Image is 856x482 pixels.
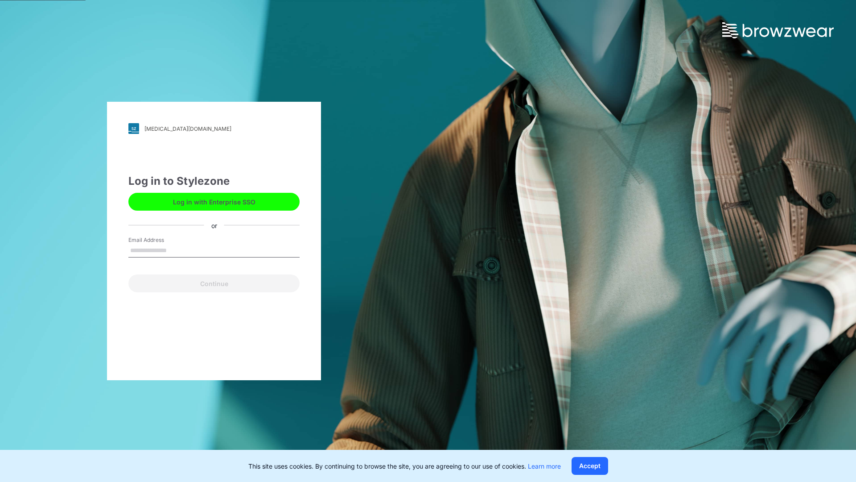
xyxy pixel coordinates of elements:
[248,461,561,471] p: This site uses cookies. By continuing to browse the site, you are agreeing to our use of cookies.
[128,173,300,189] div: Log in to Stylezone
[204,220,224,230] div: or
[572,457,608,475] button: Accept
[128,236,191,244] label: Email Address
[128,193,300,211] button: Log in with Enterprise SSO
[128,123,300,134] a: [MEDICAL_DATA][DOMAIN_NAME]
[528,462,561,470] a: Learn more
[128,123,139,134] img: svg+xml;base64,PHN2ZyB3aWR0aD0iMjgiIGhlaWdodD0iMjgiIHZpZXdCb3g9IjAgMCAyOCAyOCIgZmlsbD0ibm9uZSIgeG...
[144,125,231,132] div: [MEDICAL_DATA][DOMAIN_NAME]
[722,22,834,38] img: browzwear-logo.73288ffb.svg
